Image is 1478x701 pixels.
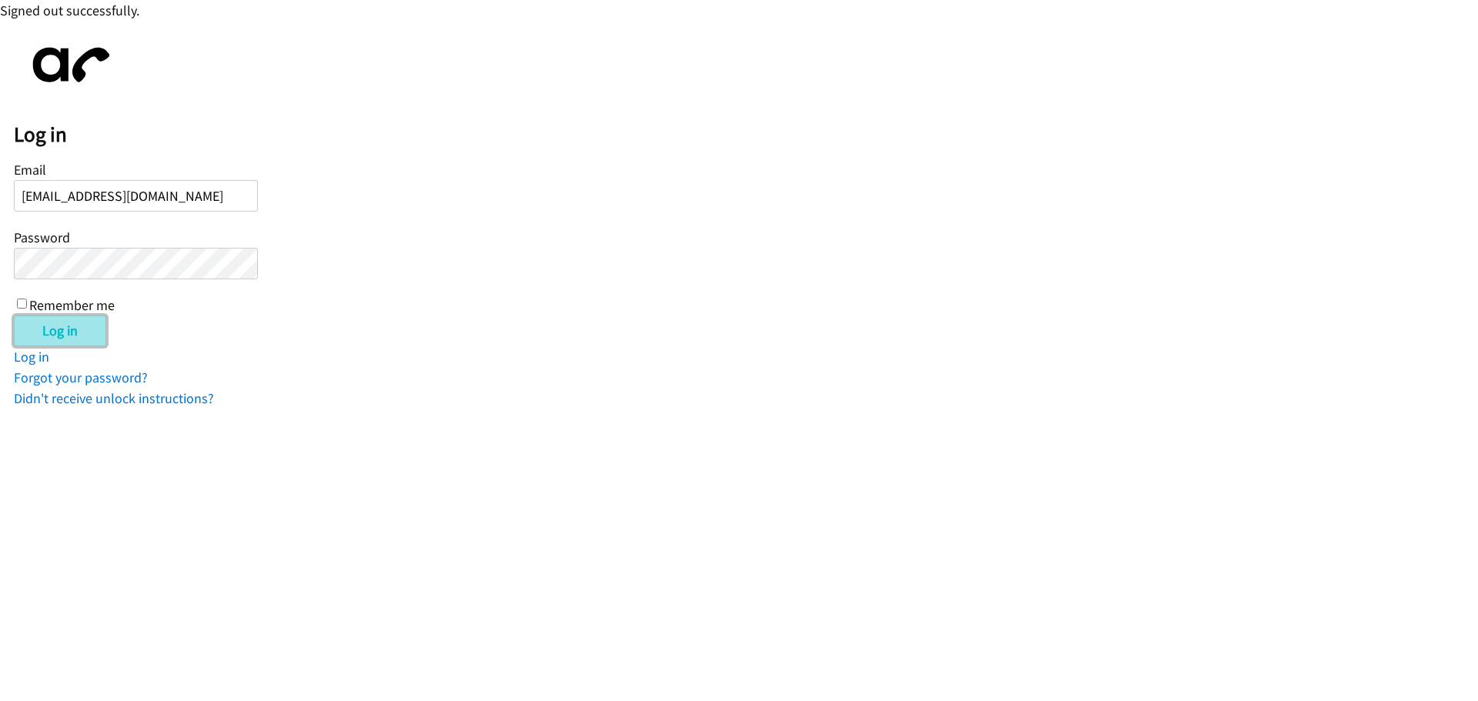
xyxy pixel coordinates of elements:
[14,35,122,95] img: aphone-8a226864a2ddd6a5e75d1ebefc011f4aa8f32683c2d82f3fb0802fe031f96514.svg
[14,348,49,366] a: Log in
[29,296,115,314] label: Remember me
[14,389,214,407] a: Didn't receive unlock instructions?
[14,122,1478,148] h2: Log in
[14,229,70,246] label: Password
[14,369,148,386] a: Forgot your password?
[14,315,106,346] input: Log in
[14,161,46,179] label: Email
